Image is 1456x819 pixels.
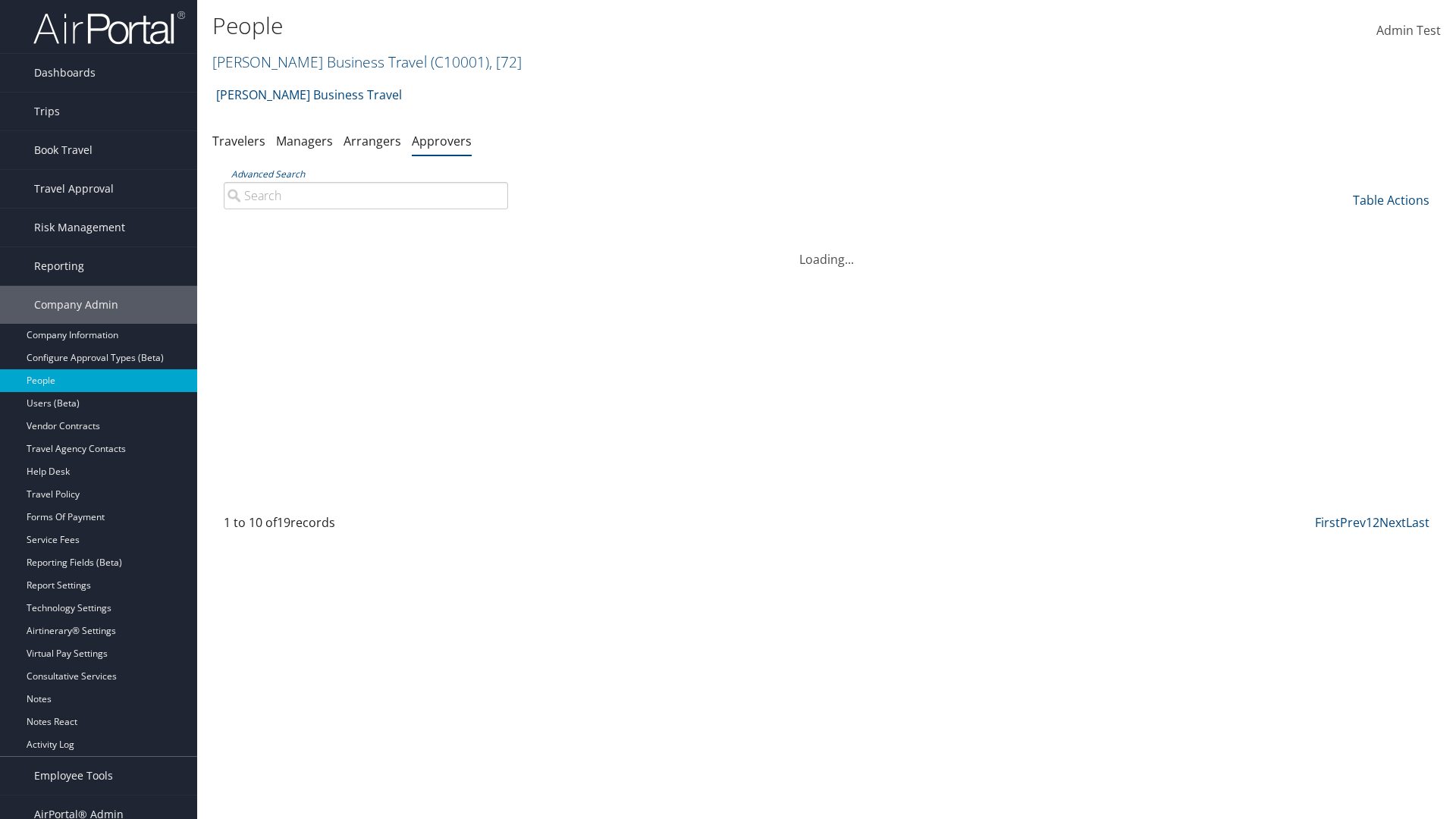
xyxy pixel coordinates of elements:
a: 1 [1366,514,1373,531]
span: Reporting [34,247,84,285]
a: Table Actions [1353,192,1429,209]
div: Loading... [212,232,1441,268]
a: Prev [1340,514,1366,531]
a: Managers [276,133,333,149]
span: Book Travel [34,131,93,169]
span: Trips [34,93,60,130]
h1: People [212,10,1031,42]
span: Travel Approval [34,170,114,208]
a: Travelers [212,133,265,149]
a: Approvers [412,133,472,149]
a: Last [1406,514,1429,531]
a: Advanced Search [231,168,305,180]
a: Arrangers [344,133,401,149]
img: airportal-logo.png [33,10,185,45]
div: 1 to 10 of records [224,513,508,539]
a: 2 [1373,514,1379,531]
span: Company Admin [34,286,118,324]
span: 19 [277,514,290,531]
a: [PERSON_NAME] Business Travel [216,80,402,110]
span: Dashboards [34,54,96,92]
a: Admin Test [1376,8,1441,55]
a: Next [1379,514,1406,531]
a: First [1315,514,1340,531]
span: Employee Tools [34,757,113,795]
span: ( C10001 ) [431,52,489,72]
span: , [ 72 ] [489,52,522,72]
span: Admin Test [1376,22,1441,39]
span: Risk Management [34,209,125,246]
input: Advanced Search [224,182,508,209]
a: [PERSON_NAME] Business Travel [212,52,522,72]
